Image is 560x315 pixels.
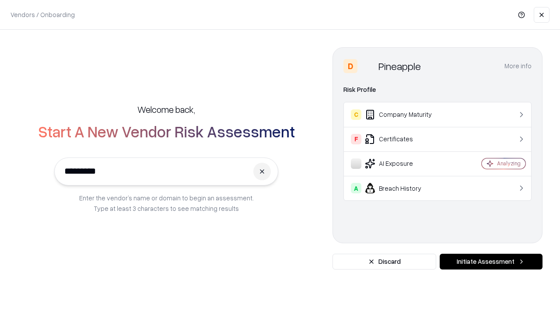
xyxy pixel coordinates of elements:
[343,59,357,73] div: D
[504,58,532,74] button: More info
[332,254,436,269] button: Discard
[361,59,375,73] img: Pineapple
[351,183,361,193] div: A
[351,158,455,169] div: AI Exposure
[378,59,421,73] div: Pineapple
[351,183,455,193] div: Breach History
[79,192,254,213] p: Enter the vendor’s name or domain to begin an assessment. Type at least 3 characters to see match...
[343,84,532,95] div: Risk Profile
[497,160,521,167] div: Analyzing
[351,134,455,144] div: Certificates
[351,134,361,144] div: F
[440,254,542,269] button: Initiate Assessment
[351,109,361,120] div: C
[351,109,455,120] div: Company Maturity
[137,103,195,115] h5: Welcome back,
[38,122,295,140] h2: Start A New Vendor Risk Assessment
[10,10,75,19] p: Vendors / Onboarding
